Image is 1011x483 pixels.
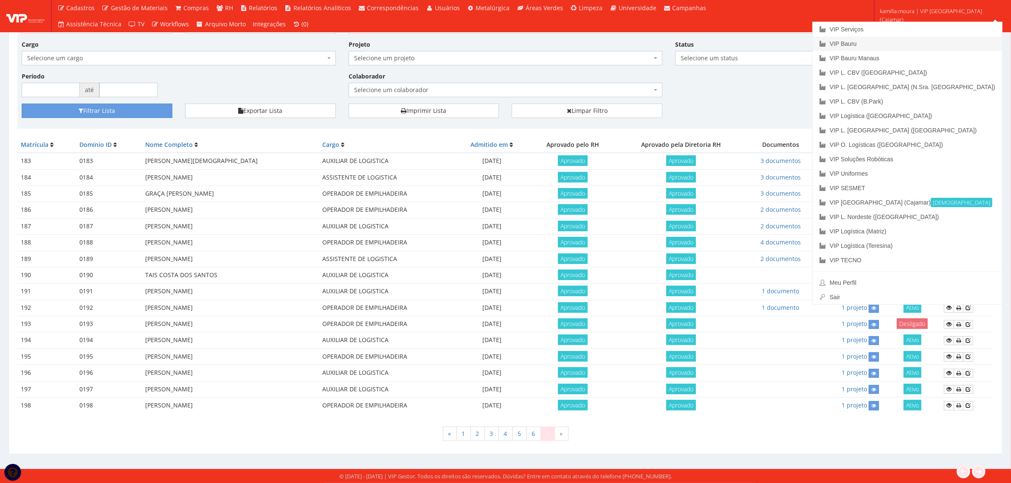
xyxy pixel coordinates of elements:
a: VIP O. Logísticas ([GEOGRAPHIC_DATA]) [813,138,1002,152]
a: VIP Logística ([GEOGRAPHIC_DATA]) [813,109,1002,123]
td: [PERSON_NAME] [142,284,319,300]
td: 0188 [76,235,142,251]
span: Selecione um projeto [349,51,663,65]
label: Colaborador [349,72,385,81]
td: [DATE] [455,397,528,413]
span: RH [225,4,233,12]
span: Aprovado [558,302,588,313]
a: 2 [470,427,485,441]
a: Meu Perfil [813,275,1002,290]
td: ASSISTENTE DE LOGISTICA [319,169,455,185]
a: VIP L. CBV ([GEOGRAPHIC_DATA]) [813,65,1002,80]
td: 186 [17,202,76,218]
span: Aprovado [666,318,696,329]
span: TV [138,20,144,28]
span: Aprovado [558,318,588,329]
td: 198 [17,397,76,413]
a: 1 projeto [842,320,867,328]
span: Ativo [904,400,921,410]
a: Assistência Técnica [54,16,125,32]
span: Gestão de Materiais [111,4,168,12]
a: VIP Bauru Manaus [813,51,1002,65]
span: Selecione um projeto [354,54,652,62]
span: até [80,83,99,97]
span: Aprovado [558,253,588,264]
a: 4 [498,427,513,441]
td: 0192 [76,300,142,316]
td: [PERSON_NAME] [142,332,319,348]
label: Status [675,40,694,49]
td: [DATE] [455,365,528,381]
span: Aprovado [558,384,588,394]
span: Ativo [904,302,921,313]
span: Desligado [897,318,928,329]
span: Integrações [253,20,286,28]
label: Cargo [22,40,39,49]
span: Relatórios Analíticos [293,4,351,12]
span: Aprovado [666,204,696,215]
span: Ativo [904,367,921,378]
span: 7 [541,427,555,441]
a: 1 projeto [842,303,867,312]
img: logo [6,10,45,22]
td: 0193 [76,316,142,332]
span: Aprovado [558,286,588,296]
a: 4 documentos [760,238,801,246]
td: [PERSON_NAME] [142,169,319,185]
a: 3 documentos [760,173,801,181]
a: 3 documentos [760,189,801,197]
a: Nome Completo [145,140,193,149]
span: Aprovado [666,384,696,394]
td: ASSISTENTE DE LOGISTICA [319,251,455,267]
span: kamilla.moura | VIP [GEOGRAPHIC_DATA] (Cajamar) [880,7,1000,24]
th: Documentos [746,137,816,153]
span: Aprovado [666,286,696,296]
td: 0194 [76,332,142,348]
td: 0195 [76,348,142,365]
td: [DATE] [455,284,528,300]
span: Compras [184,4,209,12]
td: [DATE] [455,348,528,365]
a: 3 [484,427,499,441]
a: Cargo [322,140,339,149]
span: Selecione um status [675,51,826,65]
span: Ativo [904,334,921,345]
td: [PERSON_NAME] [142,218,319,234]
td: [DATE] [455,251,528,267]
td: 188 [17,235,76,251]
a: Workflows [148,16,193,32]
a: VIP [GEOGRAPHIC_DATA] (Cajamar)[DEMOGRAPHIC_DATA] [813,195,1002,210]
a: Domínio ID [79,140,112,149]
span: Aprovado [558,172,588,183]
span: Aprovado [666,253,696,264]
td: [DATE] [455,218,528,234]
a: VIP Uniformes [813,166,1002,181]
td: [PERSON_NAME] [142,300,319,316]
a: VIP Bauru [813,37,1002,51]
span: Limpeza [579,4,603,12]
a: 1 [456,427,471,441]
td: [PERSON_NAME] [142,365,319,381]
td: [DATE] [455,300,528,316]
td: [DATE] [455,202,528,218]
td: 197 [17,381,76,397]
td: 195 [17,348,76,365]
td: [PERSON_NAME] [142,381,319,397]
td: 0186 [76,202,142,218]
a: 2 documentos [760,255,801,263]
a: 1 projeto [842,368,867,376]
td: 187 [17,218,76,234]
td: 0189 [76,251,142,267]
td: [DATE] [455,186,528,202]
span: Aprovado [558,155,588,166]
span: Aprovado [666,334,696,345]
td: 183 [17,153,76,169]
label: Projeto [349,40,370,49]
td: AUXILIAR DE LOGISTICA [319,332,455,348]
td: [DATE] [455,153,528,169]
span: Aprovado [666,172,696,183]
a: VIP TECNO [813,253,1002,267]
a: (0) [289,16,312,32]
a: 5 [513,427,527,441]
td: OPERADOR DE EMPILHADEIRA [319,202,455,218]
